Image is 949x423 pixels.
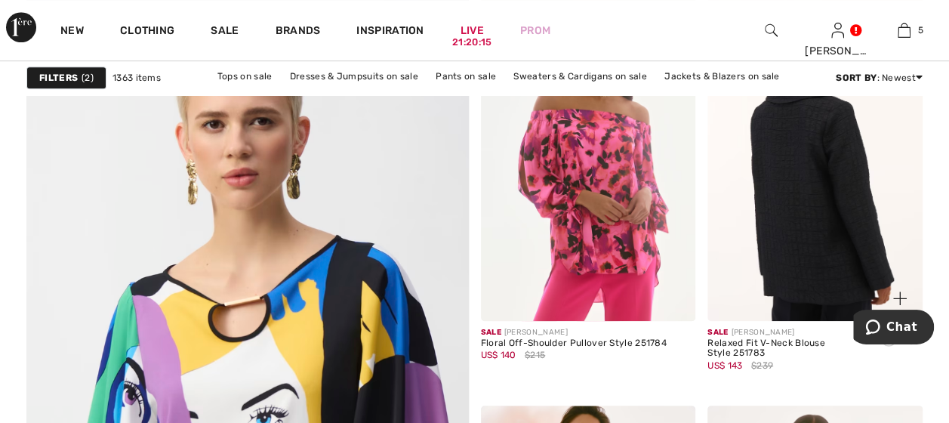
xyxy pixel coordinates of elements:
[918,23,923,37] span: 5
[481,350,516,360] span: US$ 140
[520,23,550,39] a: Prom
[356,24,424,40] span: Inspiration
[481,328,501,337] span: Sale
[6,12,36,42] img: 1ère Avenue
[836,73,877,83] strong: Sort By
[282,66,426,86] a: Dresses & Jumpsuits on sale
[452,36,491,50] div: 21:20:15
[481,327,667,338] div: [PERSON_NAME]
[871,21,936,39] a: 5
[765,21,778,39] img: search the website
[831,23,844,37] a: Sign In
[751,359,773,372] span: $239
[805,43,870,59] div: [PERSON_NAME]
[831,21,844,39] img: My Info
[525,348,545,362] span: $215
[461,23,484,39] a: Live21:20:15
[893,292,907,305] img: plus_v2.svg
[506,66,654,86] a: Sweaters & Cardigans on sale
[60,24,84,40] a: New
[428,66,504,86] a: Pants on sale
[112,71,161,85] span: 1363 items
[411,86,485,106] a: Skirts on sale
[836,71,923,85] div: : Newest
[707,338,865,360] div: Relaxed Fit V-Neck Blouse Style 251783
[898,21,910,39] img: My Bag
[853,310,934,347] iframe: Opens a widget where you can chat to one of our agents
[211,24,239,40] a: Sale
[82,71,94,85] span: 2
[39,71,78,85] strong: Filters
[707,327,865,338] div: [PERSON_NAME]
[120,24,174,40] a: Clothing
[488,86,586,106] a: Outerwear on sale
[481,338,667,349] div: Floral Off-Shoulder Pullover Style 251784
[210,66,280,86] a: Tops on sale
[276,24,321,40] a: Brands
[707,328,728,337] span: Sale
[657,66,787,86] a: Jackets & Blazers on sale
[707,360,742,371] span: US$ 143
